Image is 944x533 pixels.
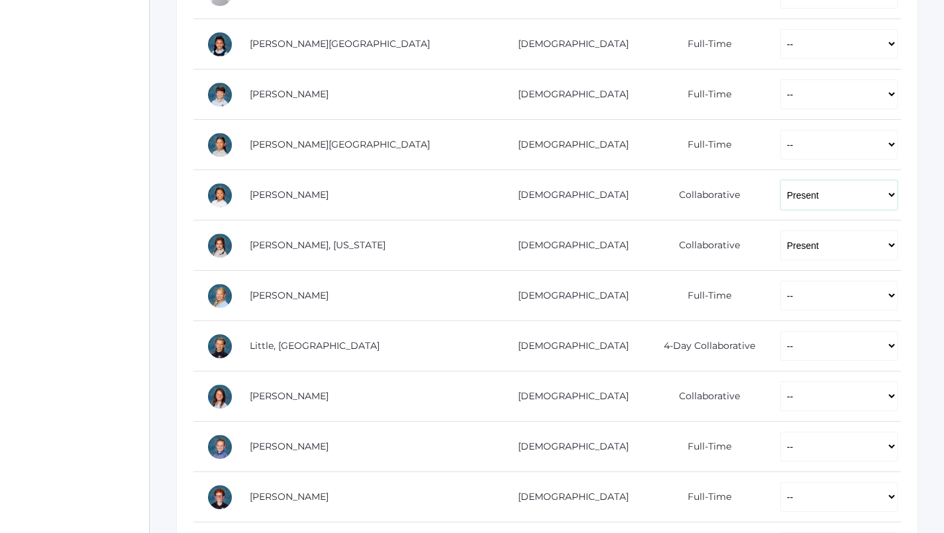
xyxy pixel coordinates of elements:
a: [PERSON_NAME][GEOGRAPHIC_DATA] [250,38,430,50]
td: Full-Time [642,19,766,70]
td: Collaborative [642,170,766,220]
a: [PERSON_NAME] [250,390,329,402]
div: William Hibbard [207,81,233,108]
div: Sofia La Rosa [207,132,233,158]
div: Chloe Lewis [207,283,233,309]
a: [PERSON_NAME][GEOGRAPHIC_DATA] [250,138,430,150]
td: Full-Time [642,70,766,120]
td: Collaborative [642,220,766,271]
a: Little, [GEOGRAPHIC_DATA] [250,340,380,352]
a: [PERSON_NAME], [US_STATE] [250,239,386,251]
td: Full-Time [642,472,766,522]
div: Savannah Little [207,333,233,360]
a: [PERSON_NAME] [250,440,329,452]
td: [DEMOGRAPHIC_DATA] [496,170,643,220]
td: [DEMOGRAPHIC_DATA] [496,321,643,371]
td: [DEMOGRAPHIC_DATA] [496,220,643,271]
div: Georgia Lee [207,232,233,259]
td: [DEMOGRAPHIC_DATA] [496,70,643,120]
td: [DEMOGRAPHIC_DATA] [496,422,643,472]
td: [DEMOGRAPHIC_DATA] [496,371,643,422]
div: Victoria Harutyunyan [207,31,233,58]
td: Collaborative [642,371,766,422]
div: Theodore Trumpower [207,484,233,510]
a: [PERSON_NAME] [250,88,329,100]
div: Dylan Sandeman [207,434,233,460]
td: Full-Time [642,271,766,321]
div: Maggie Oram [207,383,233,410]
a: [PERSON_NAME] [250,491,329,503]
td: Full-Time [642,120,766,170]
td: [DEMOGRAPHIC_DATA] [496,19,643,70]
td: 4-Day Collaborative [642,321,766,371]
a: [PERSON_NAME] [250,189,329,201]
td: [DEMOGRAPHIC_DATA] [496,271,643,321]
td: Full-Time [642,422,766,472]
div: Lila Lau [207,182,233,209]
a: [PERSON_NAME] [250,289,329,301]
td: [DEMOGRAPHIC_DATA] [496,472,643,522]
td: [DEMOGRAPHIC_DATA] [496,120,643,170]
